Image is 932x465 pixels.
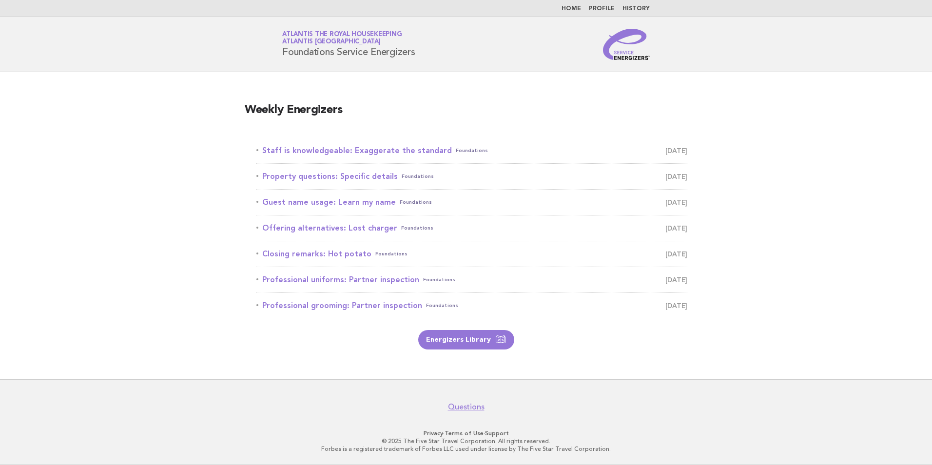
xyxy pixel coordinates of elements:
[665,247,687,261] span: [DATE]
[665,221,687,235] span: [DATE]
[562,6,581,12] a: Home
[256,273,687,287] a: Professional uniforms: Partner inspectionFoundations [DATE]
[622,6,650,12] a: History
[168,437,764,445] p: © 2025 The Five Star Travel Corporation. All rights reserved.
[168,445,764,453] p: Forbes is a registered trademark of Forbes LLC used under license by The Five Star Travel Corpora...
[445,430,484,437] a: Terms of Use
[282,32,415,57] h1: Foundations Service Energizers
[448,402,485,412] a: Questions
[256,221,687,235] a: Offering alternatives: Lost chargerFoundations [DATE]
[424,430,443,437] a: Privacy
[168,429,764,437] p: · ·
[485,430,509,437] a: Support
[665,195,687,209] span: [DATE]
[256,170,687,183] a: Property questions: Specific detailsFoundations [DATE]
[256,247,687,261] a: Closing remarks: Hot potatoFoundations [DATE]
[245,102,687,126] h2: Weekly Energizers
[282,39,381,45] span: Atlantis [GEOGRAPHIC_DATA]
[256,195,687,209] a: Guest name usage: Learn my nameFoundations [DATE]
[423,273,455,287] span: Foundations
[402,170,434,183] span: Foundations
[603,29,650,60] img: Service Energizers
[426,299,458,312] span: Foundations
[665,144,687,157] span: [DATE]
[665,299,687,312] span: [DATE]
[665,170,687,183] span: [DATE]
[589,6,615,12] a: Profile
[400,195,432,209] span: Foundations
[256,299,687,312] a: Professional grooming: Partner inspectionFoundations [DATE]
[282,31,402,45] a: Atlantis the Royal HousekeepingAtlantis [GEOGRAPHIC_DATA]
[418,330,514,349] a: Energizers Library
[456,144,488,157] span: Foundations
[665,273,687,287] span: [DATE]
[375,247,408,261] span: Foundations
[256,144,687,157] a: Staff is knowledgeable: Exaggerate the standardFoundations [DATE]
[401,221,433,235] span: Foundations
